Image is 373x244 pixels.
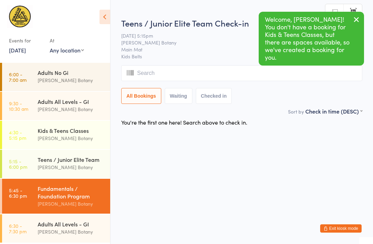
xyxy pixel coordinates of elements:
[259,12,364,66] div: Welcome, [PERSON_NAME]! You don't have a booking for Kids & Teens Classes, but there are spaces a...
[38,105,104,113] div: [PERSON_NAME] Botany
[2,150,110,178] a: 5:15 -6:00 pmTeens / Junior Elite Team[PERSON_NAME] Botany
[121,32,352,39] span: [DATE] 5:15pm
[9,223,27,234] time: 6:30 - 7:30 pm
[121,17,362,29] h2: Teens / Junior Elite Team Check-in
[2,92,110,120] a: 9:30 -10:30 amAdults All Levels - GI[PERSON_NAME] Botany
[38,220,104,228] div: Adults All Levels - GI
[7,5,33,28] img: Gracie Botany
[38,163,104,171] div: [PERSON_NAME] Botany
[288,108,304,115] label: Sort by
[121,65,362,81] input: Search
[196,88,232,104] button: Checked in
[38,228,104,236] div: [PERSON_NAME] Botany
[9,129,26,140] time: 4:30 - 5:15 pm
[50,35,84,46] div: At
[2,63,110,91] a: 6:00 -7:00 amAdults No Gi[PERSON_NAME] Botany
[38,134,104,142] div: [PERSON_NAME] Botany
[9,46,26,54] a: [DATE]
[320,224,362,233] button: Exit kiosk mode
[50,46,84,54] div: Any location
[38,200,104,208] div: [PERSON_NAME] Botany
[121,118,247,126] div: You're the first one here! Search above to check in.
[121,39,352,46] span: [PERSON_NAME] Botany
[2,214,110,243] a: 6:30 -7:30 pmAdults All Levels - GI[PERSON_NAME] Botany
[9,187,27,198] time: 5:45 - 6:30 pm
[165,88,192,104] button: Waiting
[121,53,362,60] span: Kids Belts
[38,69,104,76] div: Adults No Gi
[121,88,161,104] button: All Bookings
[38,127,104,134] div: Kids & Teens Classes
[38,185,104,200] div: Fundamentals / Foundation Program
[9,158,27,169] time: 5:15 - 6:00 pm
[9,71,27,82] time: 6:00 - 7:00 am
[2,179,110,214] a: 5:45 -6:30 pmFundamentals / Foundation Program[PERSON_NAME] Botany
[38,156,104,163] div: Teens / Junior Elite Team
[38,98,104,105] div: Adults All Levels - GI
[9,35,43,46] div: Events for
[38,76,104,84] div: [PERSON_NAME] Botany
[121,46,352,53] span: Main Mat
[9,100,28,111] time: 9:30 - 10:30 am
[2,121,110,149] a: 4:30 -5:15 pmKids & Teens Classes[PERSON_NAME] Botany
[305,107,362,115] div: Check in time (DESC)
